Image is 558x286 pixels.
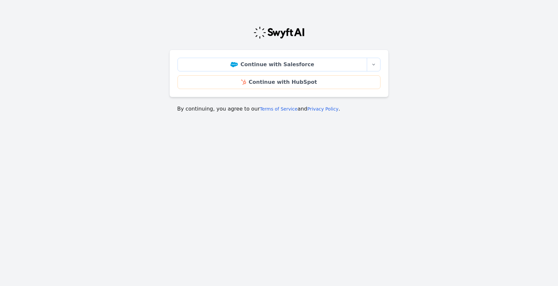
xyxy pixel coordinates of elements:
a: Continue with HubSpot [178,75,380,89]
img: HubSpot [241,80,246,85]
img: Salesforce [230,62,238,67]
a: Continue with Salesforce [178,58,367,71]
a: Privacy Policy [307,106,338,112]
img: Swyft Logo [253,26,305,39]
p: By continuing, you agree to our and . [177,105,381,113]
a: Terms of Service [260,106,297,112]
